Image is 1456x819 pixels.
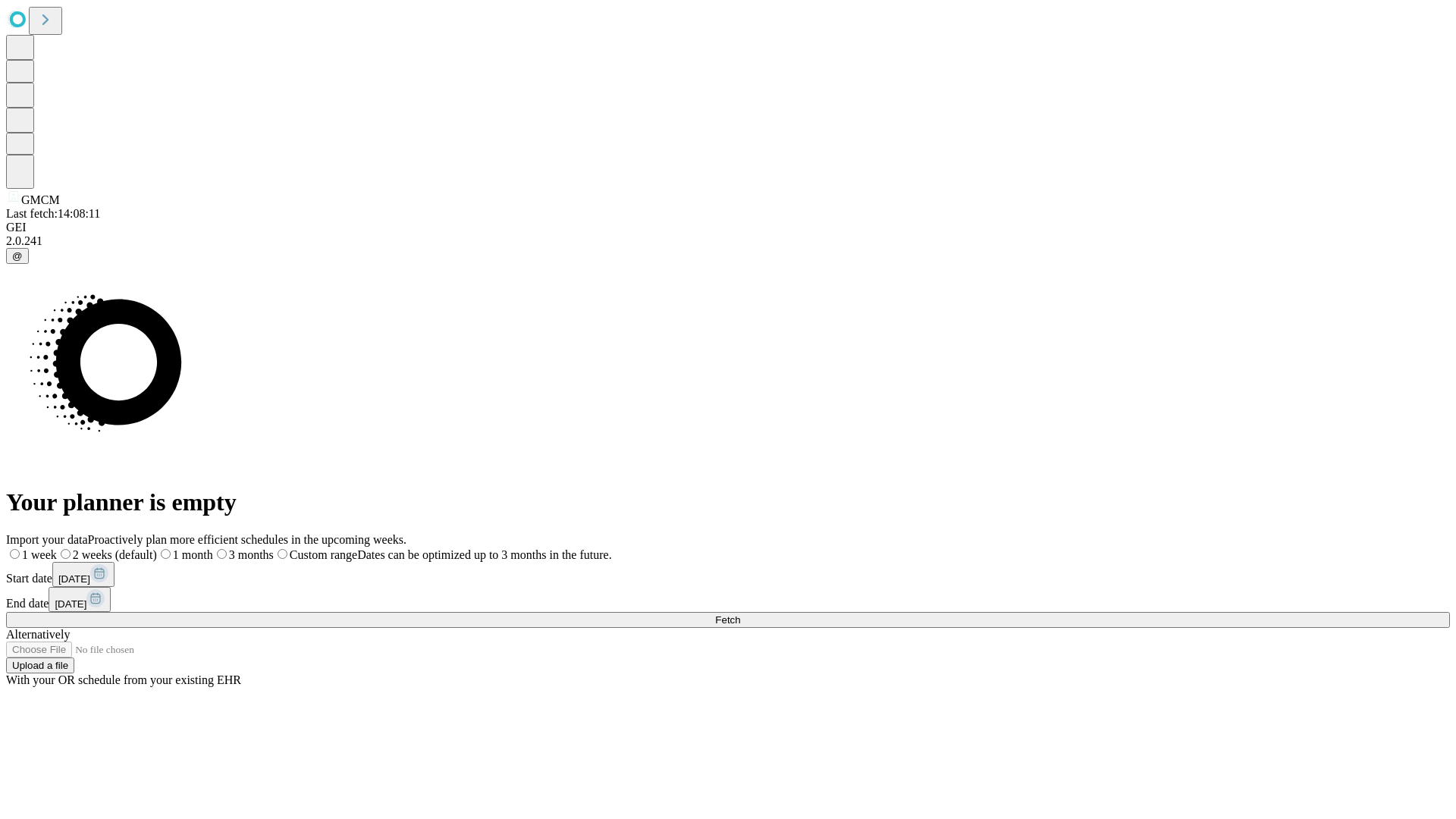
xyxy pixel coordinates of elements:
[6,234,1450,248] div: 2.0.241
[6,248,29,264] button: @
[357,548,611,561] span: Dates can be optimized up to 3 months in the future.
[290,548,357,561] span: Custom range
[6,562,1450,587] div: Start date
[229,548,274,561] span: 3 months
[52,562,115,587] button: [DATE]
[173,548,213,561] span: 1 month
[217,549,227,559] input: 3 months
[715,614,740,626] span: Fetch
[6,207,100,220] span: Last fetch: 14:08:11
[61,549,71,559] input: 2 weeks (default)
[6,612,1450,628] button: Fetch
[6,587,1450,612] div: End date
[55,598,86,610] span: [DATE]
[6,533,88,546] span: Import your data
[6,628,70,641] span: Alternatively
[10,549,20,559] input: 1 week
[88,533,406,546] span: Proactively plan more efficient schedules in the upcoming weeks.
[21,193,60,206] span: GMCM
[58,573,90,585] span: [DATE]
[6,221,1450,234] div: GEI
[161,549,171,559] input: 1 month
[22,548,57,561] span: 1 week
[6,673,241,686] span: With your OR schedule from your existing EHR
[73,548,157,561] span: 2 weeks (default)
[6,488,1450,516] h1: Your planner is empty
[6,657,74,673] button: Upload a file
[278,549,287,559] input: Custom rangeDates can be optimized up to 3 months in the future.
[49,587,111,612] button: [DATE]
[12,250,23,262] span: @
